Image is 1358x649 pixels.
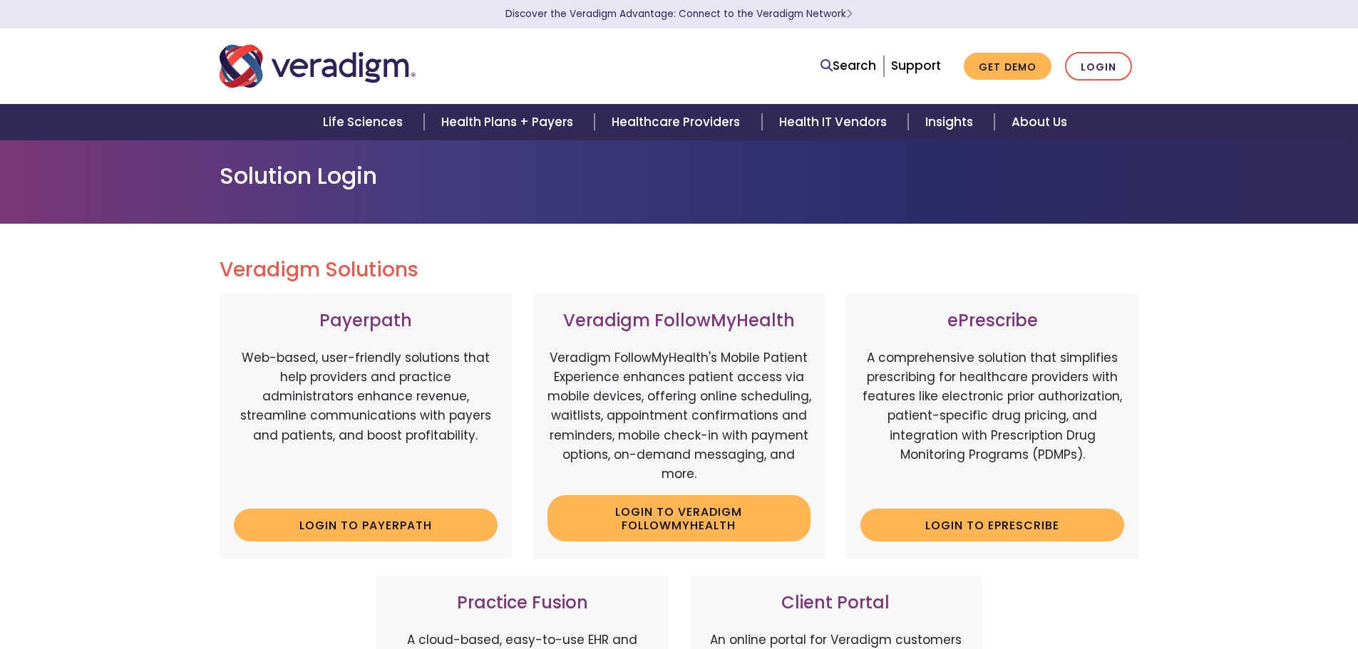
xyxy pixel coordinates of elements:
[547,311,811,331] h3: Veradigm FollowMyHealth
[891,57,941,74] a: Support
[505,7,853,21] a: Discover the Veradigm Advantage: Connect to the Veradigm NetworkLearn More
[391,593,654,613] h3: Practice Fusion
[234,348,498,498] p: Web-based, user-friendly solutions that help providers and practice administrators enhance revenu...
[762,104,908,140] a: Health IT Vendors
[846,7,853,21] span: Learn More
[860,509,1124,541] a: Login to ePrescribe
[220,162,1139,189] h1: Solution Login
[908,104,994,140] a: Insights
[547,495,811,541] a: Login to Veradigm FollowMyHealth
[547,348,811,484] p: Veradigm FollowMyHealth's Mobile Patient Experience enhances patient access via mobile devices, o...
[595,104,761,140] a: Healthcare Providers
[306,104,424,140] a: Life Sciences
[860,348,1124,498] p: A comprehensive solution that simplifies prescribing for healthcare providers with features like ...
[994,104,1084,140] a: About Us
[220,258,1139,282] h2: Veradigm Solutions
[220,43,416,90] img: Veradigm logo
[860,311,1124,331] h3: ePrescribe
[1065,52,1132,81] a: Login
[424,104,595,140] a: Health Plans + Payers
[234,509,498,541] a: Login to Payerpath
[821,56,876,76] a: Search
[234,311,498,331] h3: Payerpath
[964,53,1051,81] a: Get Demo
[704,593,968,613] h3: Client Portal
